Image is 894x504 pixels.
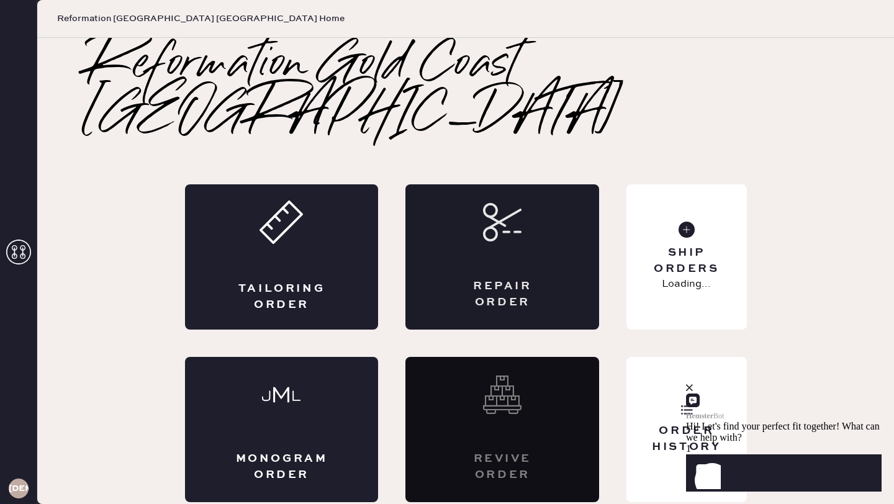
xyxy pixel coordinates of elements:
[455,279,549,310] div: Repair Order
[455,451,549,482] div: Revive order
[57,12,345,25] span: Reformation [GEOGRAPHIC_DATA] [GEOGRAPHIC_DATA] Home
[636,245,736,276] div: Ship Orders
[9,484,29,493] h3: [DEMOGRAPHIC_DATA]
[405,357,599,502] div: Interested? Contact us at care@hemster.co
[686,336,891,502] iframe: Front Chat
[87,40,844,140] h2: Reformation Gold Coast [GEOGRAPHIC_DATA]
[636,423,736,454] div: Order History
[235,281,329,312] div: Tailoring Order
[662,277,711,292] p: Loading...
[235,451,329,482] div: Monogram Order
